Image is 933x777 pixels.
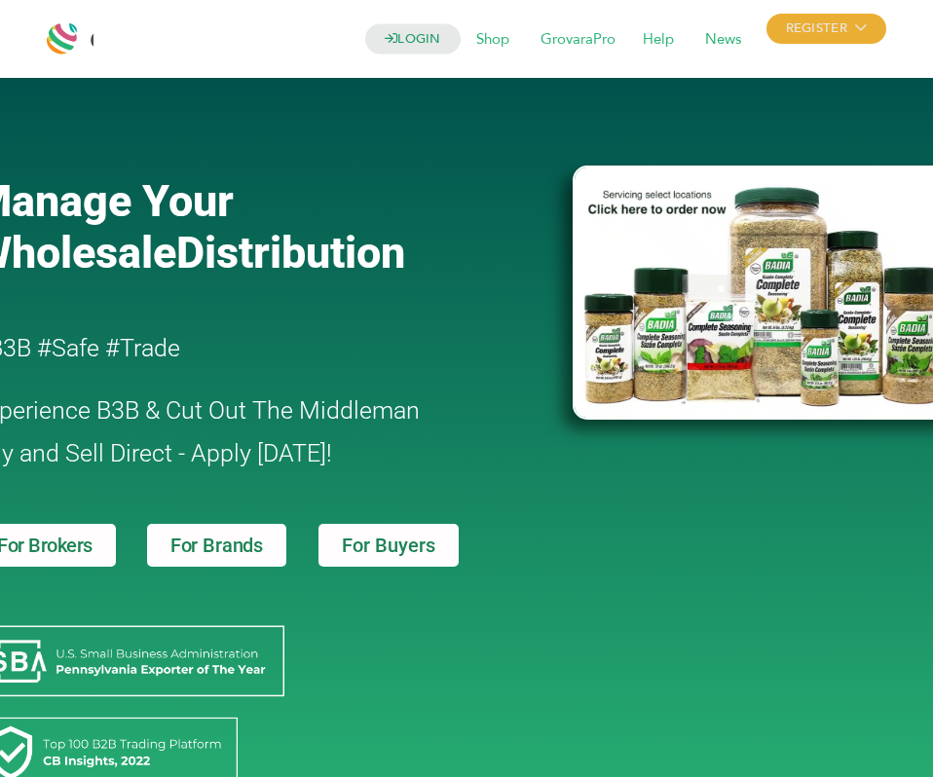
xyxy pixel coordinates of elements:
[766,14,886,44] span: REGISTER
[147,524,286,567] a: For Brands
[629,29,688,51] a: Help
[318,524,459,567] a: For Buyers
[463,29,523,51] a: Shop
[176,227,405,278] span: Distribution
[527,29,629,51] a: GrovaraPro
[170,536,263,555] span: For Brands
[691,21,755,58] span: News
[463,21,523,58] span: Shop
[691,29,755,51] a: News
[342,536,435,555] span: For Buyers
[365,24,461,55] a: LOGIN
[629,21,688,58] span: Help
[527,21,629,58] span: GrovaraPro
